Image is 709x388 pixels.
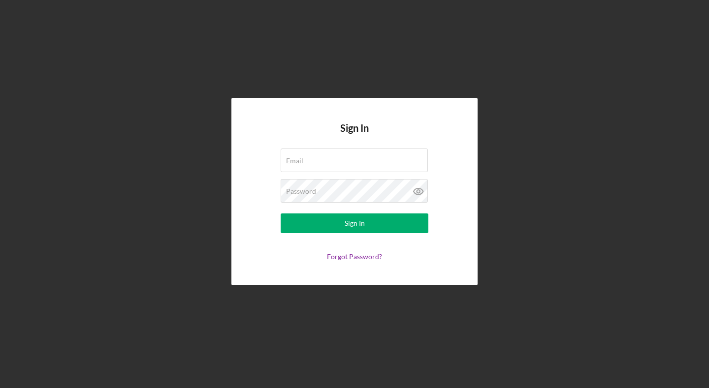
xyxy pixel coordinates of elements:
[345,213,365,233] div: Sign In
[286,157,303,165] label: Email
[327,252,382,261] a: Forgot Password?
[286,187,316,195] label: Password
[340,122,369,149] h4: Sign In
[281,213,428,233] button: Sign In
